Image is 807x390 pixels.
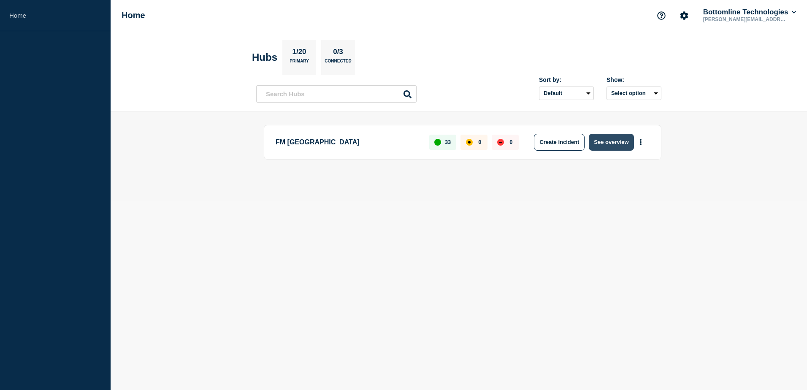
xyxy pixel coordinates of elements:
p: 1/20 [289,48,309,59]
button: See overview [589,134,634,151]
h2: Hubs [252,51,277,63]
div: Sort by: [539,76,594,83]
p: 0 [478,139,481,145]
button: Support [653,7,670,24]
p: FM [GEOGRAPHIC_DATA] [276,134,420,151]
div: down [497,139,504,146]
input: Search Hubs [256,85,417,103]
h1: Home [122,11,145,20]
div: up [434,139,441,146]
button: Bottomline Technologies [701,8,798,16]
p: [PERSON_NAME][EMAIL_ADDRESS][PERSON_NAME][DOMAIN_NAME] [701,16,789,22]
button: Account settings [675,7,693,24]
p: 33 [445,139,451,145]
p: Connected [325,59,351,68]
p: 0 [509,139,512,145]
p: Primary [290,59,309,68]
button: Create incident [534,134,585,151]
div: affected [466,139,473,146]
p: 0/3 [330,48,347,59]
select: Sort by [539,87,594,100]
div: Show: [607,76,661,83]
button: More actions [635,134,646,150]
button: Select option [607,87,661,100]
